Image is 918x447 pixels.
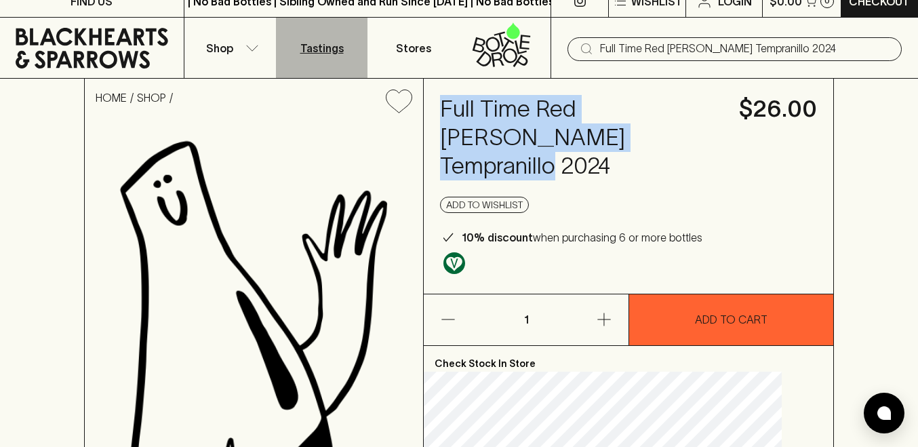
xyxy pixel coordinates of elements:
img: bubble-icon [877,406,891,420]
p: Stores [396,40,431,56]
a: Made without the use of any animal products. [440,249,468,277]
p: Tastings [300,40,344,56]
p: when purchasing 6 or more bottles [462,229,702,246]
p: Check Stock In Store [424,346,833,372]
button: ADD TO CART [629,294,833,345]
p: ADD TO CART [695,311,767,328]
button: Add to wishlist [440,197,529,213]
img: Vegan [443,252,465,274]
button: Shop [184,18,276,78]
a: Tastings [276,18,367,78]
button: Add to wishlist [380,84,418,119]
p: 1 [510,294,542,345]
a: SHOP [137,92,166,104]
h4: Full Time Red [PERSON_NAME] Tempranillo 2024 [440,95,723,180]
input: Try "Pinot noir" [600,38,891,60]
a: HOME [96,92,127,104]
h4: $26.00 [739,95,817,123]
b: 10% discount [462,231,533,244]
a: Stores [367,18,459,78]
p: Shop [206,40,233,56]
